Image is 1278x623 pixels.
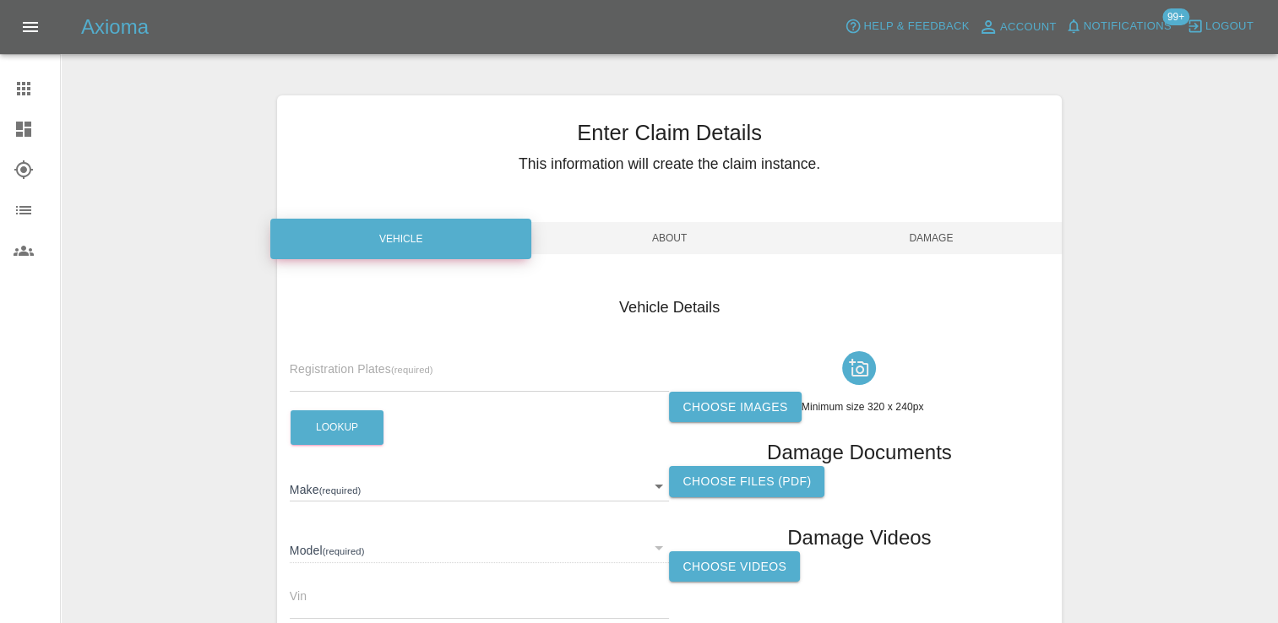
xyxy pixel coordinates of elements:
a: Account [974,14,1061,41]
span: Vin [290,589,307,603]
button: Help & Feedback [840,14,973,40]
small: (required) [391,365,433,375]
span: Account [1000,18,1057,37]
label: Choose Videos [669,551,800,582]
button: Notifications [1061,14,1176,40]
label: Choose images [669,392,801,423]
span: Help & Feedback [863,17,969,36]
span: Notifications [1084,17,1172,36]
div: Vehicle [270,219,532,259]
h5: This information will create the claim instance. [277,153,1062,175]
span: 99+ [1162,8,1189,25]
h3: Enter Claim Details [277,116,1062,149]
h5: Axioma [81,14,149,41]
button: Logout [1183,14,1258,40]
span: Registration Plates [290,362,433,376]
span: Logout [1205,17,1254,36]
h4: Vehicle Details [290,296,1049,319]
button: Lookup [291,410,383,445]
h1: Damage Videos [787,524,931,551]
span: About [539,222,801,254]
button: Open drawer [10,7,51,47]
h1: Damage Documents [767,439,952,466]
span: Damage [800,222,1062,254]
span: Minimum size 320 x 240px [802,401,924,413]
label: Choose files (pdf) [669,466,824,497]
